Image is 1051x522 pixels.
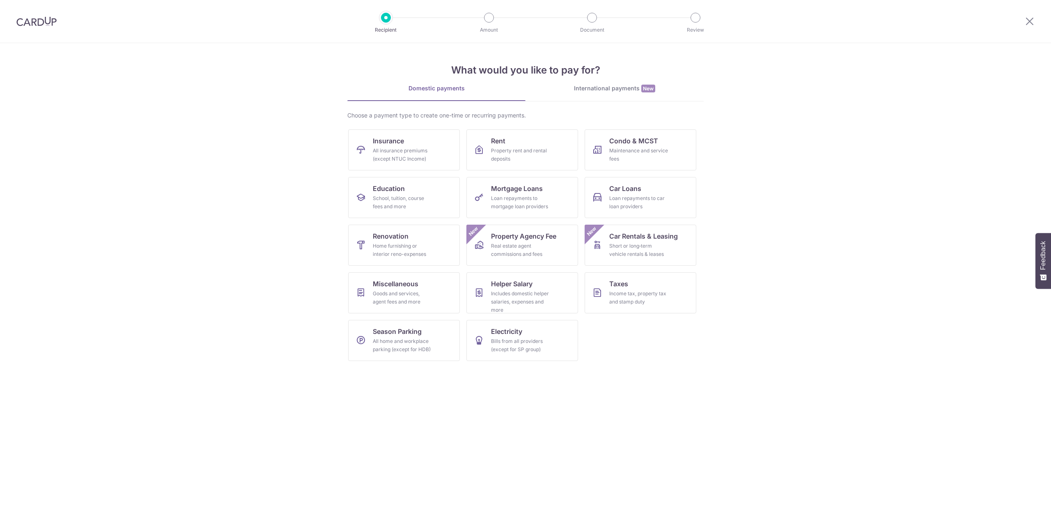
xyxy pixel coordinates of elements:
h4: What would you like to pay for? [347,63,704,78]
span: Car Rentals & Leasing [609,231,678,241]
a: Helper SalaryIncludes domestic helper salaries, expenses and more [466,272,578,313]
span: New [585,225,599,238]
span: Insurance [373,136,404,146]
div: Real estate agent commissions and fees [491,242,550,258]
div: Maintenance and service fees [609,147,668,163]
button: Feedback - Show survey [1035,233,1051,289]
div: All home and workplace parking (except for HDB) [373,337,432,354]
p: Review [665,26,726,34]
span: Car Loans [609,184,641,193]
span: Rent [491,136,505,146]
div: Loan repayments to mortgage loan providers [491,194,550,211]
div: International payments [525,84,704,93]
a: RentProperty rent and rental deposits [466,129,578,170]
span: Mortgage Loans [491,184,543,193]
p: Document [562,26,622,34]
div: School, tuition, course fees and more [373,194,432,211]
span: Miscellaneous [373,279,418,289]
p: Amount [459,26,519,34]
div: Income tax, property tax and stamp duty [609,290,668,306]
div: Goods and services, agent fees and more [373,290,432,306]
span: Electricity [491,327,522,336]
div: Property rent and rental deposits [491,147,550,163]
div: Short or long‑term vehicle rentals & leases [609,242,668,258]
img: CardUp [16,16,57,26]
div: Domestic payments [347,84,525,92]
a: Mortgage LoansLoan repayments to mortgage loan providers [466,177,578,218]
a: TaxesIncome tax, property tax and stamp duty [585,272,696,313]
a: EducationSchool, tuition, course fees and more [348,177,460,218]
span: Season Parking [373,327,422,336]
div: Bills from all providers (except for SP group) [491,337,550,354]
a: Season ParkingAll home and workplace parking (except for HDB) [348,320,460,361]
span: Feedback [1040,241,1047,270]
span: Helper Salary [491,279,532,289]
span: New [467,225,480,238]
a: MiscellaneousGoods and services, agent fees and more [348,272,460,313]
span: Taxes [609,279,628,289]
div: Home furnishing or interior reno-expenses [373,242,432,258]
div: All insurance premiums (except NTUC Income) [373,147,432,163]
span: Renovation [373,231,408,241]
a: Condo & MCSTMaintenance and service fees [585,129,696,170]
iframe: Opens a widget where you can find more information [998,497,1043,518]
a: Car Rentals & LeasingShort or long‑term vehicle rentals & leasesNew [585,225,696,266]
a: InsuranceAll insurance premiums (except NTUC Income) [348,129,460,170]
span: Education [373,184,405,193]
span: New [641,85,655,92]
a: RenovationHome furnishing or interior reno-expenses [348,225,460,266]
a: Car LoansLoan repayments to car loan providers [585,177,696,218]
a: Property Agency FeeReal estate agent commissions and feesNew [466,225,578,266]
span: Property Agency Fee [491,231,556,241]
span: Condo & MCST [609,136,658,146]
div: Includes domestic helper salaries, expenses and more [491,290,550,314]
div: Choose a payment type to create one-time or recurring payments. [347,111,704,120]
p: Recipient [356,26,416,34]
div: Loan repayments to car loan providers [609,194,668,211]
a: ElectricityBills from all providers (except for SP group) [466,320,578,361]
